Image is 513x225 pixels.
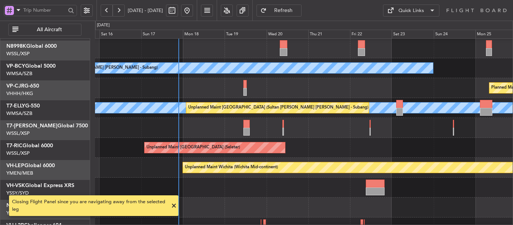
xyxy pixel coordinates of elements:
div: Sat 23 [392,30,433,39]
div: Sun 24 [434,30,475,39]
a: VP-BCYGlobal 5000 [6,63,56,69]
span: T7-RIC [6,143,23,148]
div: Tue 19 [225,30,266,39]
a: N8998KGlobal 6000 [6,44,57,49]
span: T7-[PERSON_NAME] [6,123,57,128]
div: Closing Flight Panel since you are navigating away from the selected leg [12,198,167,213]
div: Sat 16 [100,30,141,39]
a: VH-VSKGlobal Express XRS [6,183,74,188]
a: WSSL/XSP [6,150,30,157]
button: All Aircraft [8,24,81,36]
a: T7-ELLYG-550 [6,103,40,109]
div: Unplanned Maint [GEOGRAPHIC_DATA] (Sultan [PERSON_NAME] [PERSON_NAME] - Subang) [188,102,368,113]
a: WSSL/XSP [6,130,30,137]
div: Quick Links [398,7,424,15]
span: VP-BCY [6,63,25,69]
a: WSSL/XSP [6,50,30,57]
a: YMEN/MEB [6,170,33,177]
div: Fri 22 [350,30,392,39]
span: Refresh [268,8,299,13]
a: VHHH/HKG [6,90,33,97]
a: T7-[PERSON_NAME]Global 7500 [6,123,88,128]
input: Trip Number [23,5,66,16]
a: T7-RICGlobal 6000 [6,143,53,148]
div: Mon 18 [183,30,225,39]
span: N8998K [6,44,26,49]
div: Unplanned Maint [GEOGRAPHIC_DATA] (Seletar) [146,142,240,153]
div: Sun 17 [141,30,183,39]
a: WMSA/SZB [6,70,32,77]
button: Quick Links [383,5,439,17]
a: WMSA/SZB [6,110,32,117]
div: Unplanned Maint Wichita (Wichita Mid-continent) [185,162,278,173]
a: VP-CJRG-650 [6,83,39,89]
div: [DATE] [97,22,110,29]
span: VH-LEP [6,163,24,168]
span: [DATE] - [DATE] [128,7,163,14]
button: Refresh [256,5,302,17]
div: Wed 20 [267,30,308,39]
span: All Aircraft [20,27,79,32]
span: T7-ELLY [6,103,25,109]
a: VH-LEPGlobal 6000 [6,163,55,168]
span: VH-VSK [6,183,25,188]
div: Thu 21 [308,30,350,39]
span: VP-CJR [6,83,24,89]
